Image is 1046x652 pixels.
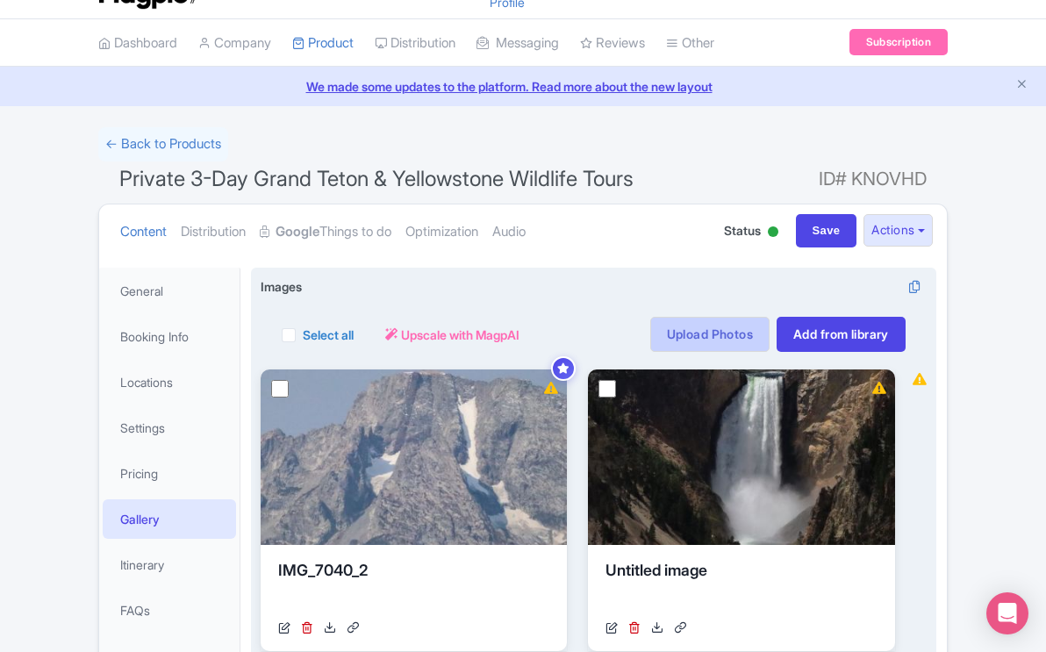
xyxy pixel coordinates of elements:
[863,214,933,247] button: Actions
[119,166,634,191] span: Private 3-Day Grand Teton & Yellowstone Wildlife Tours
[292,19,354,68] a: Product
[492,204,526,260] a: Audio
[303,326,354,344] label: Select all
[849,29,948,55] a: Subscription
[11,77,1035,96] a: We made some updates to the platform. Read more about the new layout
[476,19,559,68] a: Messaging
[103,408,236,448] a: Settings
[98,127,228,161] a: ← Back to Products
[777,317,906,352] a: Add from library
[278,559,549,612] div: IMG_7040_2
[103,499,236,539] a: Gallery
[796,214,857,247] input: Save
[103,591,236,630] a: FAQs
[580,19,645,68] a: Reviews
[103,362,236,402] a: Locations
[401,326,519,344] span: Upscale with MagpAI
[261,277,302,296] span: Images
[819,161,927,197] span: ID# KNOVHD
[650,317,770,352] a: Upload Photos
[605,559,877,612] div: Untitled image
[260,204,391,260] a: GoogleThings to do
[103,454,236,493] a: Pricing
[385,326,519,344] a: Upscale with MagpAI
[103,317,236,356] a: Booking Info
[120,204,167,260] a: Content
[1015,75,1028,96] button: Close announcement
[103,271,236,311] a: General
[103,545,236,584] a: Itinerary
[666,19,714,68] a: Other
[405,204,478,260] a: Optimization
[181,204,246,260] a: Distribution
[98,19,177,68] a: Dashboard
[198,19,271,68] a: Company
[764,219,782,247] div: Active
[724,221,761,240] span: Status
[375,19,455,68] a: Distribution
[986,592,1028,634] div: Open Intercom Messenger
[276,222,319,242] strong: Google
